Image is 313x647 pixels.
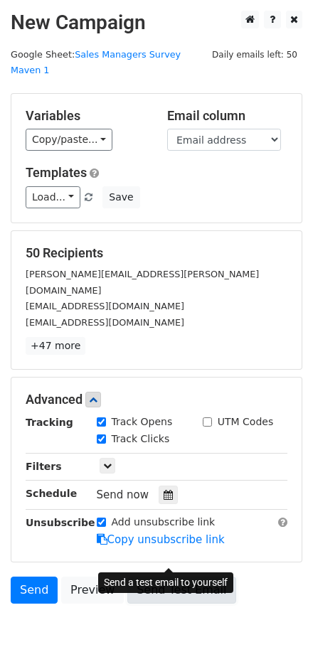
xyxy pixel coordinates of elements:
[26,165,87,180] a: Templates
[11,11,302,35] h2: New Campaign
[26,488,77,499] strong: Schedule
[61,577,124,604] a: Preview
[26,392,287,407] h5: Advanced
[112,515,216,530] label: Add unsubscribe link
[26,301,184,311] small: [EMAIL_ADDRESS][DOMAIN_NAME]
[218,415,273,429] label: UTM Codes
[26,129,112,151] a: Copy/paste...
[26,245,287,261] h5: 50 Recipients
[207,47,302,63] span: Daily emails left: 50
[167,108,287,124] h5: Email column
[11,577,58,604] a: Send
[207,49,302,60] a: Daily emails left: 50
[26,517,95,528] strong: Unsubscribe
[98,572,233,593] div: Send a test email to yourself
[26,269,259,296] small: [PERSON_NAME][EMAIL_ADDRESS][PERSON_NAME][DOMAIN_NAME]
[26,317,184,328] small: [EMAIL_ADDRESS][DOMAIN_NAME]
[112,415,173,429] label: Track Opens
[102,186,139,208] button: Save
[97,488,149,501] span: Send now
[11,49,181,76] a: Sales Managers Survey Maven 1
[26,461,62,472] strong: Filters
[112,432,170,447] label: Track Clicks
[26,417,73,428] strong: Tracking
[26,337,85,355] a: +47 more
[242,579,313,647] iframe: Chat Widget
[11,49,181,76] small: Google Sheet:
[97,533,225,546] a: Copy unsubscribe link
[26,108,146,124] h5: Variables
[26,186,80,208] a: Load...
